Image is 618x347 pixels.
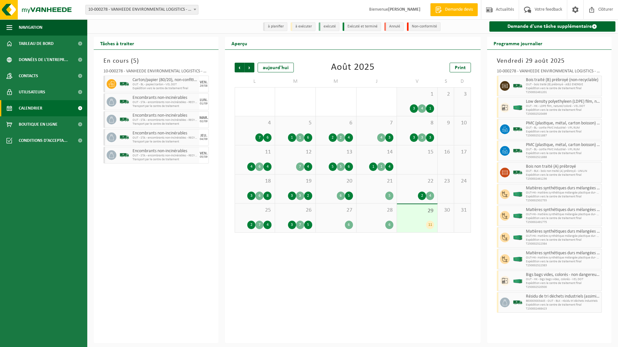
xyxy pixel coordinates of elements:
span: Expédition vers le centre de traitement final [526,130,600,134]
span: 25 [238,207,272,214]
span: 23 [441,178,451,185]
div: 5 [304,221,312,229]
span: Carton/papier (80/20), non-confitionné [133,78,197,83]
div: 5 [385,192,393,200]
div: 6 [385,221,393,229]
span: 19 [278,178,312,185]
td: M [316,76,357,87]
td: M [275,76,316,87]
span: 14 [360,149,394,156]
div: 2 [247,221,255,229]
div: 5 [329,163,337,171]
span: 9 [441,120,451,127]
li: à exécuter [291,22,315,31]
span: T250002461201 [526,90,600,94]
div: 8 [263,192,272,200]
div: 1 [377,163,385,171]
img: BL-SO-LV [513,146,523,156]
span: Encombrants non-incinérables [133,95,197,100]
span: Expédition vers le centre de traitement final [526,152,600,155]
span: OUT-HK- matière synthétique mélangée plastique dur- VEL DOT [526,213,600,216]
div: 4 [263,163,272,171]
div: VEN. [200,80,208,84]
div: 4 [304,163,312,171]
div: 4 [247,163,255,171]
span: Résidu de tri déchets industriels (assimilé avec déchets ménager) [526,294,600,299]
img: HK-XC-40-GN-00 [513,192,523,197]
span: Print [455,65,466,70]
div: 3 [426,133,434,142]
img: HK-XC-40-GN-00 [513,214,523,218]
span: OUT-HK- matière synthétique mélangée plastique dur- VEL DOT [526,191,600,195]
span: T250002461236 [526,177,600,181]
img: BL-SO-LV [513,81,523,91]
span: OUT - BL - sortie PMC industriel - VPL RUM [526,126,600,130]
span: 18 [238,178,272,185]
span: 10-000278 - VANHEEDE ENVIRONMENTAL LOGISTICS - QUEVY - QUÉVY-LE-GRAND [85,5,198,15]
img: BL-SO-LV [120,79,129,89]
span: OUT - STA - encombrants non-incinérables - RECYROM [133,154,197,158]
div: 1 [288,133,296,142]
div: Août 2025 [331,63,375,72]
td: J [357,76,397,87]
div: 6 [345,221,353,229]
div: 4 [345,133,353,142]
div: 11 [426,221,434,229]
span: 11 [238,149,272,156]
span: Boutique en ligne [19,116,58,132]
span: Expédition vers le centre de traitement final [526,303,600,307]
span: OUT - STA - encombrants non-incinérables - RECYROM [133,100,197,104]
img: HK-XC-40-GN-00 [513,257,523,262]
span: Expédition vers le centre de traitement final [526,87,600,90]
div: aujourd'hui [258,63,294,72]
span: T250002522384 [526,242,600,246]
div: JEU. [200,134,207,138]
div: 4 [263,221,272,229]
div: 6 [263,133,272,142]
div: 7 [255,133,263,142]
div: 29/08 [200,84,208,88]
div: LUN. [200,98,208,102]
span: 13 [319,149,353,156]
div: 5 [337,163,345,171]
span: 10 [457,120,467,127]
span: Bois traité (B) prébroyé (non-recyclable) [526,78,600,83]
span: PMC (plastique, métal, carton boisson) (industriel) [526,142,600,148]
span: OUT - HK - bigs bags vides, colorés - VEL DOT [526,278,600,281]
span: 20 [319,178,353,185]
div: 4 [385,163,393,171]
img: HK-XC-30-GN-00 [513,279,523,283]
div: 3 [410,104,418,113]
span: Bigs bags vides, colorés - non dangereux - en vrac [526,272,600,278]
span: 4 [238,120,272,127]
span: PMC (plastique, métal, carton boisson) (industriel) [526,121,600,126]
span: Précédent [235,63,244,72]
div: 6 [345,163,353,171]
h2: Programme journalier [487,37,549,49]
div: 7 [296,163,304,171]
span: Expédition vers le centre de traitement final [526,238,600,242]
span: T250002521887 [526,134,600,138]
span: Navigation [19,19,42,36]
span: 31 [457,207,467,214]
span: 21 [360,178,394,185]
span: Tableau de bord [19,36,54,52]
span: 16 [441,149,451,156]
span: 2 [441,91,451,98]
span: Expédition vers le centre de traitement final [526,195,600,199]
span: Expédition vers le centre de traitement final [526,173,600,177]
div: 2 [337,133,345,142]
span: Matières synthétiques durs mélangées (PE, PP et PVC), recyclables (industriel) [526,186,600,191]
span: Bois non traité (A) prébroyé [526,164,600,169]
span: 28 [360,207,394,214]
div: 6 [304,133,312,142]
span: 8 [400,120,434,127]
span: 5 [133,58,137,64]
span: OUT - STA - encombrants non-incinérables - RECYROM [133,136,197,140]
span: Suivant [245,63,254,72]
a: Demande devis [430,3,478,16]
span: OUT - STA - encombrants non-incinérables - RECYROM [133,118,197,122]
div: 3 [296,192,304,200]
span: Transport par le centre de traitement [133,122,197,126]
div: 02/09 [200,120,208,123]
